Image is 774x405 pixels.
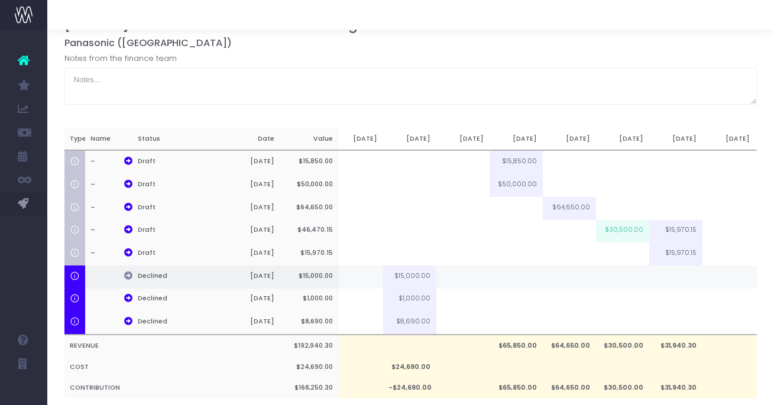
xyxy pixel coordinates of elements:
th: [DATE] [221,197,280,220]
td: $15,000.00 [383,265,436,289]
td: $30,500.00 [596,335,649,357]
td: $1,000.00 [383,289,436,312]
th: Type [64,128,85,151]
h5: Panasonic ([GEOGRAPHIC_DATA]) [64,37,757,49]
th: REVENUE [64,335,304,357]
td: $65,850.00 [490,378,543,399]
th: CONTRIBUTION [64,378,304,399]
th: [DATE] [330,128,383,151]
th: $1,000.00 [280,289,339,312]
th: – [85,220,138,243]
th: Value [280,128,339,151]
th: $15,970.15 [280,242,339,265]
th: Draft [132,220,221,243]
th: [DATE] [221,289,280,312]
th: [DATE] [649,128,702,151]
td: $31,940.30 [649,335,702,357]
th: [DATE] [221,242,280,265]
td: $64,650.00 [543,378,596,399]
td: $30,500.00 [596,378,649,399]
h3: [PAN002] Panasonic - Washer Screen - Digital - NEW [64,17,425,33]
td: $64,650.00 [543,197,596,220]
th: – [85,242,138,265]
th: [DATE] [221,311,280,335]
th: [DATE] [702,128,756,151]
th: $64,650.00 [280,197,339,220]
th: [DATE] [221,220,280,243]
th: $50,000.00 [280,174,339,197]
th: [DATE] [436,128,490,151]
th: Name [85,128,138,151]
th: Declined [132,265,221,289]
th: Draft [132,174,221,197]
th: [DATE] [221,150,280,174]
td: $50,000.00 [490,174,543,197]
th: Declined [132,311,221,335]
td: -$24,690.00 [383,378,436,399]
th: $46,470.15 [280,220,339,243]
td: $15,970.15 [649,242,702,265]
th: Status [132,128,221,151]
th: Date [221,128,280,151]
th: [DATE] [490,128,543,151]
th: $15,850.00 [280,150,339,174]
th: $24,690.00 [280,357,339,378]
th: – [85,197,138,220]
th: COST [64,357,304,378]
th: [DATE] [543,128,596,151]
th: Declined [132,289,221,312]
label: Notes from the finance team [64,53,177,64]
th: $168,250.30 [280,378,339,399]
th: Draft [132,197,221,220]
th: [DATE] [221,174,280,197]
td: $31,940.30 [649,378,702,399]
th: [DATE] [383,128,436,151]
img: images/default_profile_image.png [15,381,33,399]
th: – [85,174,138,197]
td: $24,690.00 [383,357,436,378]
td: $30,500.00 [596,220,649,243]
th: Draft [132,242,221,265]
td: $8,690.00 [383,311,436,335]
td: $15,850.00 [490,150,543,174]
td: $64,650.00 [543,335,596,357]
th: $192,940.30 [280,335,339,357]
th: [DATE] [221,265,280,289]
th: $8,690.00 [280,311,339,335]
th: – [85,150,138,174]
th: $15,000.00 [280,265,339,289]
td: $15,970.15 [649,220,702,243]
td: $65,850.00 [490,335,543,357]
th: [DATE] [596,128,649,151]
th: Draft [132,150,221,174]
